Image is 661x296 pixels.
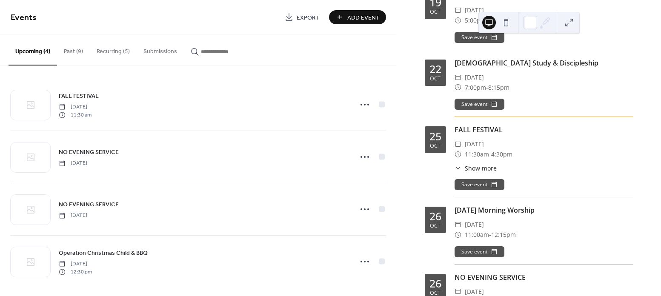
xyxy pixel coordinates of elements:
[137,34,184,65] button: Submissions
[430,76,441,82] div: Oct
[429,131,441,142] div: 25
[59,248,148,258] a: Operation Christmas Child & BBQ
[455,164,461,173] div: ​
[488,83,509,93] span: 8:15pm
[455,246,504,257] button: Save event
[430,290,441,296] div: Oct
[455,58,633,68] div: [DEMOGRAPHIC_DATA] Study & Discipleship
[297,13,319,22] span: Export
[59,103,92,111] span: [DATE]
[455,149,461,159] div: ​
[59,199,119,209] a: NO EVENING SERVICE
[59,91,99,101] a: FALL FESTIVAL
[329,10,386,24] button: Add Event
[465,139,484,149] span: [DATE]
[59,92,99,101] span: FALL FESTIVAL
[455,164,497,173] button: ​Show more
[465,15,486,26] span: 5:00pm
[455,72,461,83] div: ​
[455,125,633,135] div: FALL FESTIVAL
[59,111,92,119] span: 11:30 am
[9,34,57,65] button: Upcoming (4)
[430,223,441,229] div: Oct
[465,149,489,159] span: 11:30am
[430,143,441,149] div: Oct
[59,268,92,276] span: 12:30 pm
[455,5,461,15] div: ​
[465,83,486,93] span: 7:00pm
[486,83,488,93] span: -
[59,260,92,268] span: [DATE]
[455,83,461,93] div: ​
[489,230,491,240] span: -
[430,9,441,15] div: Oct
[429,64,441,74] div: 22
[57,34,90,65] button: Past (9)
[59,148,119,157] span: NO EVENING SERVICE
[455,139,461,149] div: ​
[59,200,119,209] span: NO EVENING SERVICE
[59,212,87,219] span: [DATE]
[429,278,441,289] div: 26
[455,15,461,26] div: ​
[429,211,441,222] div: 26
[59,159,87,167] span: [DATE]
[455,32,504,43] button: Save event
[455,179,504,190] button: Save event
[59,147,119,157] a: NO EVENING SERVICE
[278,10,326,24] a: Export
[465,219,484,230] span: [DATE]
[465,230,489,240] span: 11:00am
[465,72,484,83] span: [DATE]
[11,9,37,26] span: Events
[465,5,484,15] span: [DATE]
[347,13,380,22] span: Add Event
[455,219,461,230] div: ​
[59,249,148,258] span: Operation Christmas Child & BBQ
[455,230,461,240] div: ​
[489,149,491,159] span: -
[455,99,504,110] button: Save event
[491,149,512,159] span: 4:30pm
[455,272,633,282] div: NO EVENING SERVICE
[90,34,137,65] button: Recurring (5)
[491,230,516,240] span: 12:15pm
[455,205,633,215] div: [DATE] Morning Worship
[465,164,497,173] span: Show more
